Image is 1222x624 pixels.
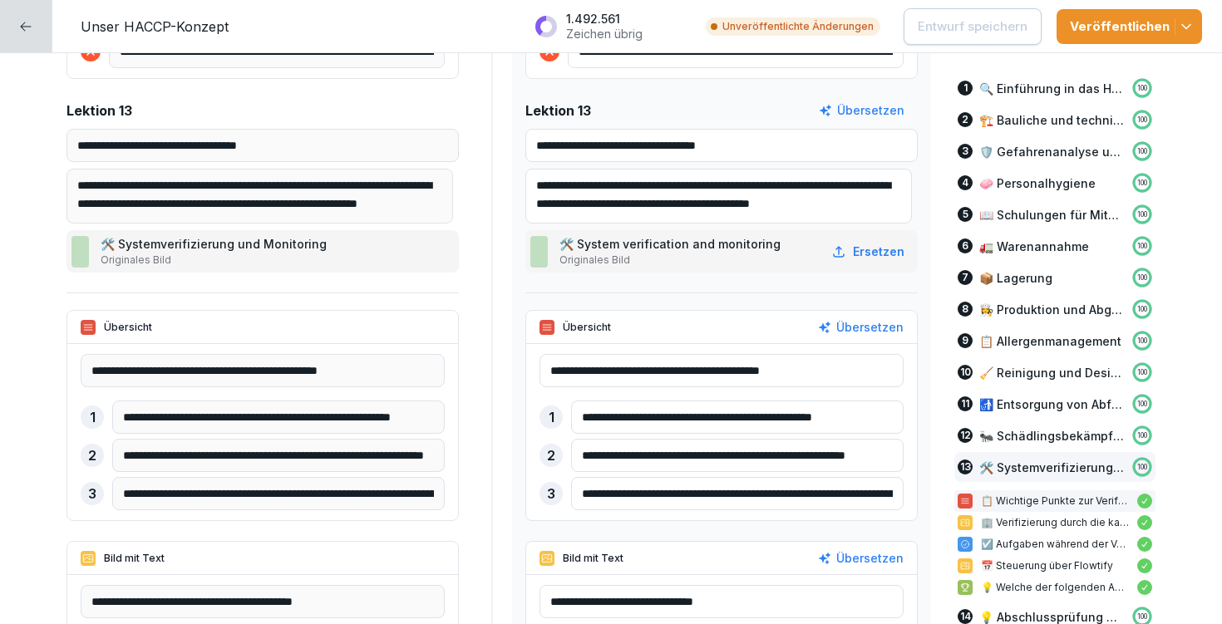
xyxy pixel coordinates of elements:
div: 2 [81,444,104,467]
p: 📋 Allergenmanagement [979,332,1121,350]
p: 🏢 Verifizierung durch die katzentempel.zentrale [981,515,1129,530]
p: 📖 Schulungen für Mitarbeitende [979,206,1124,224]
p: 🧹 Reinigung und Desinfektion [979,364,1124,381]
div: Veröffentlichen [1070,17,1189,36]
img: elezitvft7962zrxktizk6tl.png [71,236,89,268]
p: 100 [1137,367,1147,377]
p: 🛠️ Systemverifizierung und Monitoring [101,235,330,253]
div: 8 [958,302,973,317]
p: 🚮 Entsorgung von Abfällen [979,396,1124,413]
p: 💡 Welche der folgenden Aufgaben werden über Flowtify gesteuert? [981,580,1129,595]
div: 3 [958,144,973,159]
p: Entwurf speichern [918,17,1027,36]
div: 7 [958,270,973,285]
img: elezitvft7962zrxktizk6tl.png [530,236,548,268]
p: 🏗️ Bauliche und technische Voraussetzungen [979,111,1124,129]
div: 1 [958,81,973,96]
button: 1.492.561Zeichen übrig [526,5,691,47]
div: 14 [958,609,973,624]
div: 3 [81,482,104,505]
p: 👩‍🍳 Produktion und Abgabe von Speisen [979,301,1124,318]
div: 4 [958,175,973,190]
p: 100 [1137,304,1147,314]
button: Übersetzen [818,549,904,567]
p: 100 [1137,399,1147,409]
p: ☑️ Aufgaben während der Verifizierung [981,537,1129,552]
p: Ersetzen [853,243,904,260]
p: Lektion 13 [525,101,591,120]
p: 100 [1137,178,1147,188]
p: 1.492.561 [566,12,643,27]
div: 12 [958,428,973,443]
p: 100 [1137,146,1147,156]
p: Bild mit Text [563,551,623,566]
div: 6 [958,238,973,253]
p: 🛠️ Systemverifizierung und Monitoring [979,459,1124,476]
p: 100 [1137,209,1147,219]
div: 10 [958,365,973,380]
p: 100 [1137,462,1147,472]
div: 13 [958,459,973,474]
p: Unser HACCP-Konzept [81,17,229,37]
p: 100 [1137,612,1147,622]
p: Lektion 13 [67,101,132,120]
p: 100 [1137,430,1147,440]
p: 📅 Steuerung über Flowtify [981,558,1129,573]
div: 5 [958,207,973,222]
button: Übersetzen [818,318,904,337]
p: Übersicht [563,320,611,335]
div: 2 [958,112,973,127]
p: Unveröffentlichte Änderungen [722,19,874,34]
p: 🧼 Personalhygiene [979,174,1096,192]
p: Zeichen übrig [566,27,643,42]
p: Bild mit Text [104,551,165,566]
button: Veröffentlichen [1057,9,1202,44]
p: 100 [1137,115,1147,125]
p: Übersicht [104,320,152,335]
p: 100 [1137,241,1147,251]
div: 2 [540,444,563,467]
div: 11 [958,396,973,411]
div: 1 [540,405,563,429]
p: 100 [1137,336,1147,346]
p: 🐜 Schädlingsbekämpfung [979,427,1124,445]
p: 🛠️ System verification and monitoring [559,235,784,253]
p: 📦 Lagerung [979,269,1052,287]
p: Originales Bild [559,253,784,268]
button: Übersetzen [819,101,904,120]
p: 🛡️ Gefahrenanalyse und CCPs [979,143,1124,160]
p: 100 [1137,83,1147,93]
p: 🔍 Einführung in das HACCP-Konzept [979,80,1124,97]
p: 📋 Wichtige Punkte zur Verifizierung des HACCP-Systems [981,494,1129,509]
div: 1 [81,405,104,429]
p: Originales Bild [101,253,330,268]
p: 100 [1137,273,1147,283]
p: 🚛 Warenannahme [979,238,1089,255]
div: 3 [540,482,563,505]
div: 9 [958,333,973,348]
button: Entwurf speichern [904,8,1042,45]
